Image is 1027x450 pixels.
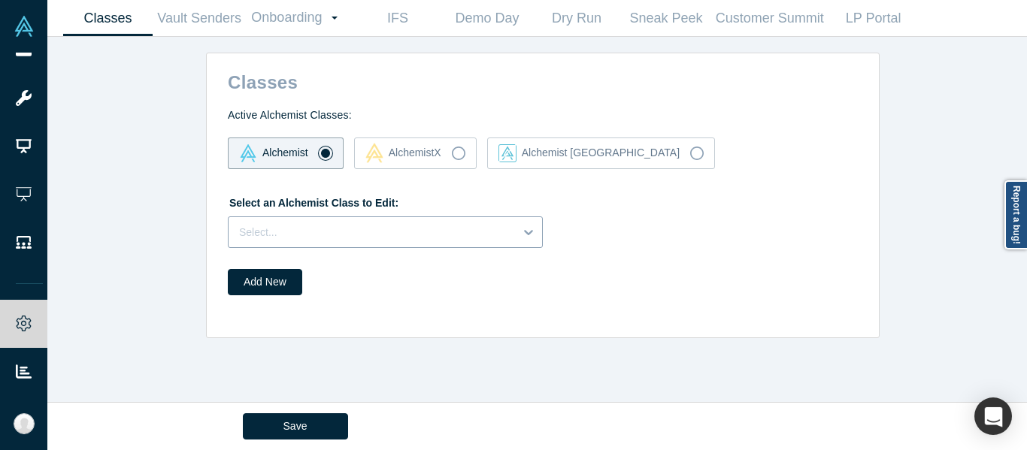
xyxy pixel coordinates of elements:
img: alchemistx Vault Logo [365,143,383,163]
div: Alchemist [GEOGRAPHIC_DATA] [498,144,680,162]
img: alchemist Vault Logo [239,144,257,162]
a: IFS [353,1,442,36]
img: Michelle Ann Chua's Account [14,413,35,434]
button: Add New [228,269,302,295]
a: Classes [63,1,153,36]
a: Onboarding [246,1,353,35]
img: alchemist_aj Vault Logo [498,144,517,162]
a: Demo Day [442,1,532,36]
div: Alchemist [239,144,308,162]
img: Alchemist Vault Logo [14,16,35,37]
button: Save [243,413,348,439]
a: Customer Summit [710,1,829,36]
div: AlchemistX [365,143,441,163]
a: Sneak Peek [621,1,710,36]
label: Select an Alchemist Class to Edit: [228,190,398,211]
h2: Classes [212,64,879,93]
a: LP Portal [829,1,918,36]
h4: Active Alchemist Classes: [228,109,858,122]
a: Report a bug! [1004,180,1027,249]
a: Dry Run [532,1,621,36]
a: Vault Senders [153,1,246,36]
